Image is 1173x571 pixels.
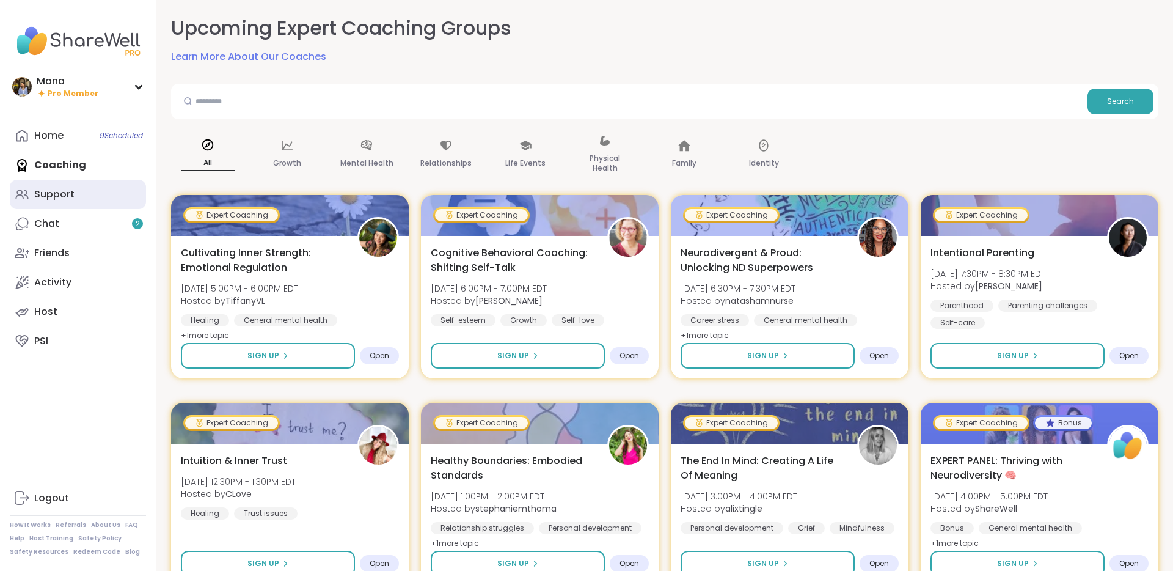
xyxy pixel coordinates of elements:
[10,209,146,238] a: Chat2
[10,326,146,356] a: PSI
[34,188,75,201] div: Support
[975,503,1017,515] b: ShareWell
[431,522,534,534] div: Relationship struggles
[475,503,557,515] b: stephaniemthoma
[869,351,889,361] span: Open
[1109,219,1147,257] img: Natasha
[672,156,696,171] p: Family
[185,417,278,429] div: Expert Coaching
[34,246,70,260] div: Friends
[431,282,547,295] span: [DATE] 6:00PM - 7:00PM EDT
[747,350,779,361] span: Sign Up
[431,490,557,503] span: [DATE] 1:00PM - 2:00PM EDT
[930,246,1034,260] span: Intentional Parenting
[10,121,146,150] a: Home9Scheduled
[431,295,547,307] span: Hosted by
[930,268,1045,280] span: [DATE] 7:30PM - 8:30PM EDT
[370,351,389,361] span: Open
[609,219,647,257] img: Fausta
[681,490,797,503] span: [DATE] 3:00PM - 4:00PM EDT
[619,351,639,361] span: Open
[930,280,1045,292] span: Hosted by
[10,20,146,62] img: ShareWell Nav Logo
[181,476,296,488] span: [DATE] 12:30PM - 1:30PM EDT
[34,129,64,142] div: Home
[181,507,229,520] div: Healing
[685,209,778,221] div: Expert Coaching
[56,521,86,529] a: Referrals
[73,548,120,556] a: Redeem Code
[681,246,844,275] span: Neurodivergent & Proud: Unlocking ND Superpowers
[930,300,993,312] div: Parenthood
[359,219,397,257] img: TiffanyVL
[681,282,795,295] span: [DATE] 6:30PM - 7:30PM EDT
[125,548,140,556] a: Blog
[681,314,749,326] div: Career stress
[420,156,472,171] p: Relationships
[171,50,326,64] a: Learn More About Our Coaches
[1107,96,1134,107] span: Search
[10,484,146,513] a: Logout
[37,75,98,88] div: Mana
[431,454,594,483] span: Healthy Boundaries: Embodied Standards
[181,314,229,326] div: Healing
[681,343,855,369] button: Sign Up
[975,280,1042,292] b: [PERSON_NAME]
[930,454,1094,483] span: EXPERT PANEL: Thriving with Neurodiversity 🧠
[1119,351,1139,361] span: Open
[681,295,795,307] span: Hosted by
[997,558,1029,569] span: Sign Up
[136,219,140,229] span: 2
[500,314,547,326] div: Growth
[1035,417,1092,429] div: Bonus
[979,522,1082,534] div: General mental health
[48,89,98,99] span: Pro Member
[125,521,138,529] a: FAQ
[78,534,122,543] a: Safety Policy
[29,534,73,543] a: Host Training
[10,521,51,529] a: How It Works
[935,209,1028,221] div: Expert Coaching
[725,503,762,515] b: alixtingle
[935,417,1028,429] div: Expert Coaching
[788,522,825,534] div: Grief
[91,521,120,529] a: About Us
[340,156,393,171] p: Mental Health
[34,276,71,289] div: Activity
[12,77,32,97] img: Mana
[859,219,897,257] img: natashamnurse
[247,350,279,361] span: Sign Up
[181,488,296,500] span: Hosted by
[34,334,48,348] div: PSI
[681,454,844,483] span: The End In Mind: Creating A Life Of Meaning
[171,15,511,42] h2: Upcoming Expert Coaching Groups
[234,314,337,326] div: General mental health
[10,534,24,543] a: Help
[505,156,546,171] p: Life Events
[930,343,1105,369] button: Sign Up
[859,427,897,465] img: alixtingle
[1087,89,1153,114] button: Search
[100,131,143,141] span: 9 Scheduled
[552,314,604,326] div: Self-love
[930,490,1048,503] span: [DATE] 4:00PM - 5:00PM EDT
[181,343,355,369] button: Sign Up
[225,295,265,307] b: TiffanyVL
[930,503,1048,515] span: Hosted by
[181,246,344,275] span: Cultivating Inner Strength: Emotional Regulation
[930,522,974,534] div: Bonus
[10,238,146,268] a: Friends
[747,558,779,569] span: Sign Up
[359,427,397,465] img: CLove
[435,209,528,221] div: Expert Coaching
[749,156,779,171] p: Identity
[1109,427,1147,465] img: ShareWell
[273,156,301,171] p: Growth
[247,558,279,569] span: Sign Up
[181,155,235,171] p: All
[431,314,495,326] div: Self-esteem
[1119,559,1139,569] span: Open
[10,297,146,326] a: Host
[830,522,894,534] div: Mindfulness
[181,282,298,295] span: [DATE] 5:00PM - 6:00PM EDT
